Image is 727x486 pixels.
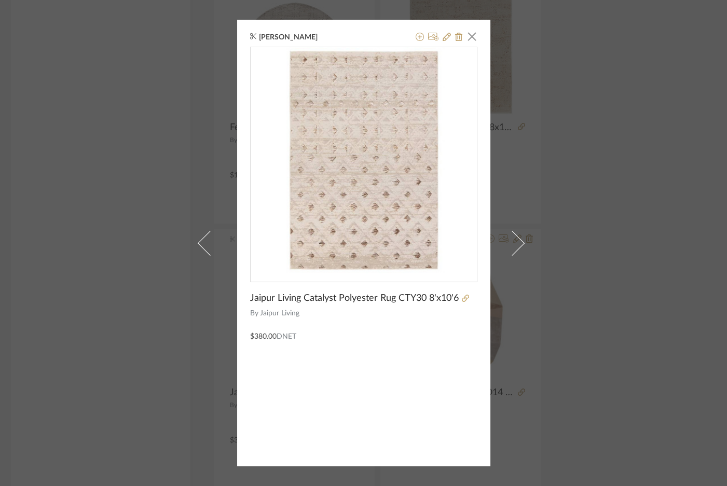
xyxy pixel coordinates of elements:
[251,47,477,273] img: 1c0384bb-b96c-487e-a65d-0d4b95ce2cef_436x436.jpg
[462,26,483,47] button: Close
[259,33,334,42] span: [PERSON_NAME]
[260,308,477,319] span: Jaipur Living
[250,333,277,340] span: $380.00
[251,47,477,273] div: 0
[250,293,459,304] span: Jaipur Living Catalyst Polyester Rug CTY30 8'x10'6
[277,333,296,340] span: DNET
[250,308,258,319] span: By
